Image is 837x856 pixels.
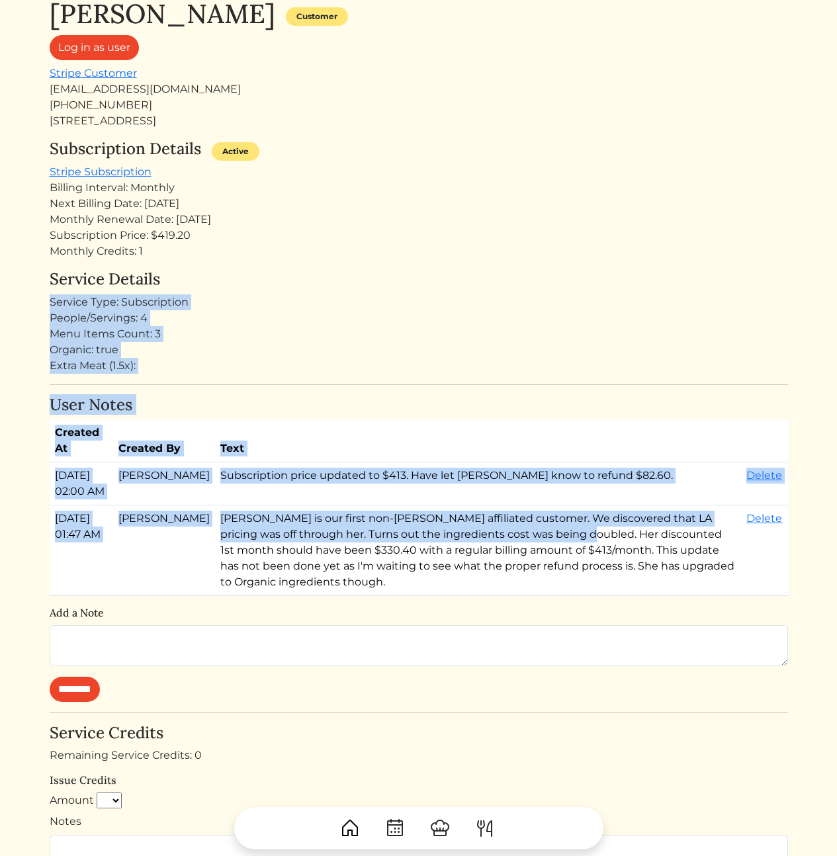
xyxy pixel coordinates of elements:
[746,512,782,525] a: Delete
[50,140,201,159] h4: Subscription Details
[215,419,742,462] th: Text
[50,212,788,228] div: Monthly Renewal Date: [DATE]
[429,818,451,839] img: ChefHat-a374fb509e4f37eb0702ca99f5f64f3b6956810f32a249b33092029f8484b388.svg
[50,462,113,505] td: [DATE] 02:00 AM
[50,419,113,462] th: Created At
[384,818,406,839] img: CalendarDots-5bcf9d9080389f2a281d69619e1c85352834be518fbc73d9501aef674afc0d57.svg
[50,396,788,415] h4: User Notes
[474,818,496,839] img: ForkKnife-55491504ffdb50bab0c1e09e7649658475375261d09fd45db06cec23bce548bf.svg
[50,310,788,326] div: People/Servings: 4
[50,196,788,212] div: Next Billing Date: [DATE]
[50,342,788,358] div: Organic: true
[113,462,215,505] td: [PERSON_NAME]
[50,270,788,289] h4: Service Details
[50,67,137,79] a: Stripe Customer
[339,818,361,839] img: House-9bf13187bcbb5817f509fe5e7408150f90897510c4275e13d0d5fca38e0b5951.svg
[50,792,94,808] label: Amount
[50,81,788,97] div: [EMAIL_ADDRESS][DOMAIN_NAME]
[746,469,782,482] a: Delete
[50,113,788,129] div: [STREET_ADDRESS]
[50,294,788,310] div: Service Type: Subscription
[50,748,788,763] div: Remaining Service Credits: 0
[50,180,788,196] div: Billing Interval: Monthly
[113,505,215,596] td: [PERSON_NAME]
[50,35,139,60] a: Log in as user
[50,326,788,342] div: Menu Items Count: 3
[50,505,113,596] td: [DATE] 01:47 AM
[215,462,742,505] td: Subscription price updated to $413. Have let [PERSON_NAME] know to refund $82.60.
[113,419,215,462] th: Created By
[50,243,788,259] div: Monthly Credits: 1
[212,142,259,161] div: Active
[50,228,788,243] div: Subscription Price: $419.20
[50,97,788,113] div: [PHONE_NUMBER]
[286,7,348,26] div: Customer
[215,505,742,596] td: [PERSON_NAME] is our first non-[PERSON_NAME] affiliated customer. We discovered that LA pricing w...
[50,165,152,178] a: Stripe Subscription
[50,607,788,619] h6: Add a Note
[50,724,788,743] h4: Service Credits
[50,774,788,787] h6: Issue Credits
[50,358,788,374] div: Extra Meat (1.5x):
